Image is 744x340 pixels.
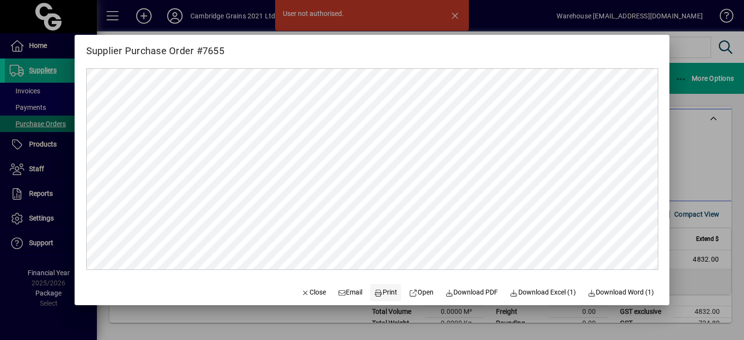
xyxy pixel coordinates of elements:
h2: Supplier Purchase Order #7655 [75,35,236,59]
span: Close [301,287,326,297]
button: Download Word (1) [584,284,658,301]
span: Download Word (1) [588,287,654,297]
button: Print [370,284,401,301]
button: Download Excel (1) [506,284,580,301]
span: Print [374,287,398,297]
a: Open [405,284,437,301]
a: Download PDF [441,284,502,301]
span: Email [338,287,363,297]
button: Close [297,284,330,301]
span: Open [409,287,434,297]
span: Download PDF [445,287,498,297]
span: Download Excel (1) [510,287,576,297]
button: Email [334,284,367,301]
